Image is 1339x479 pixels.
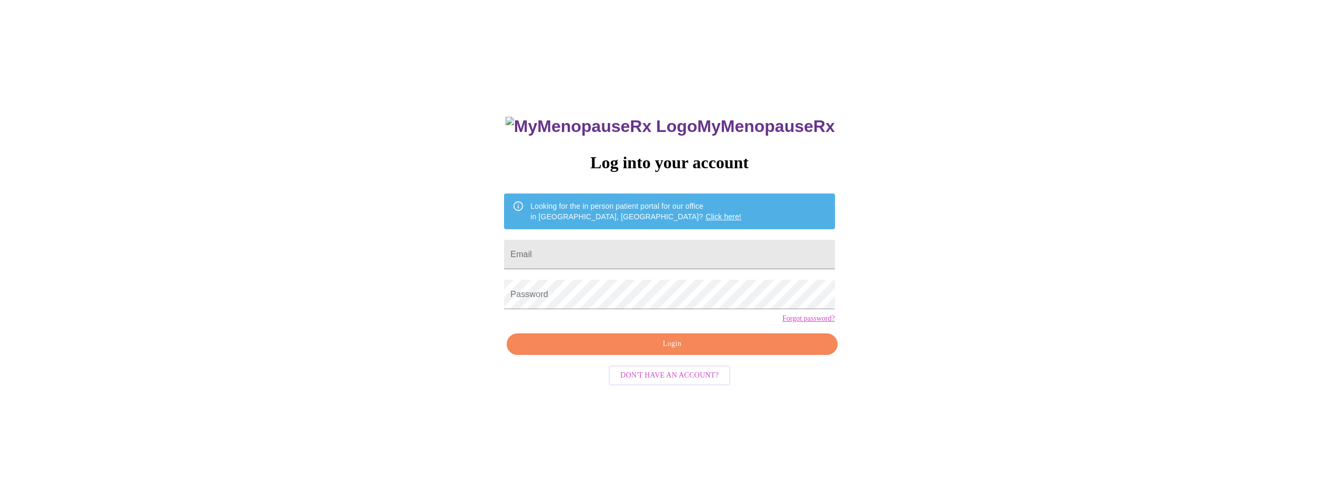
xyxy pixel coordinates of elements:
[506,117,835,136] h3: MyMenopauseRx
[609,365,730,386] button: Don't have an account?
[507,333,837,355] button: Login
[620,369,719,382] span: Don't have an account?
[782,314,835,323] a: Forgot password?
[530,197,741,226] div: Looking for the in person patient portal for our office in [GEOGRAPHIC_DATA], [GEOGRAPHIC_DATA]?
[504,153,834,172] h3: Log into your account
[606,370,733,379] a: Don't have an account?
[506,117,697,136] img: MyMenopauseRx Logo
[519,338,825,351] span: Login
[706,212,741,221] a: Click here!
